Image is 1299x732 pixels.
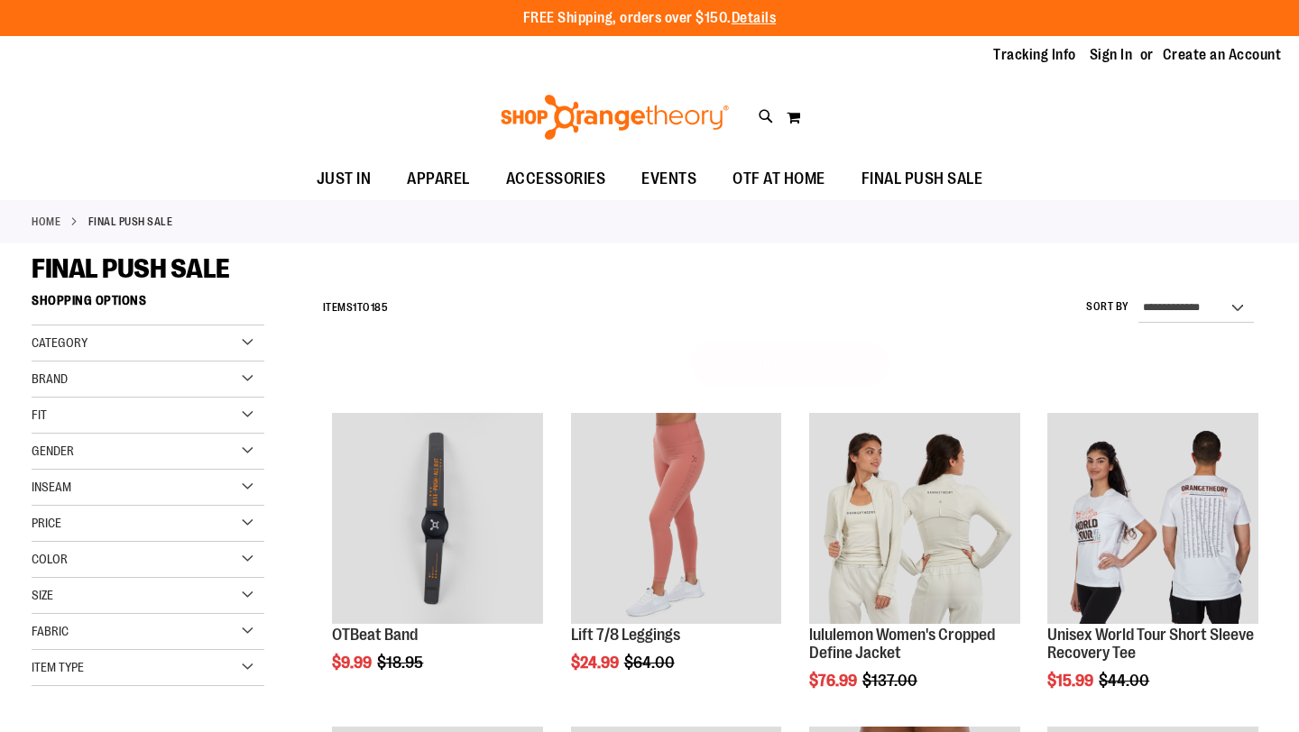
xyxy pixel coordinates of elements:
a: OTBeat Band [332,626,418,644]
a: APPAREL [389,159,488,200]
span: Fit [32,407,47,422]
strong: FINAL PUSH SALE [88,214,173,230]
a: Unisex World Tour Short Sleeve Recovery Tee [1047,626,1254,662]
a: Lift 7/8 Leggings [571,626,680,644]
div: product [562,404,791,718]
img: Shop Orangetheory [498,95,732,140]
span: Price [32,516,61,530]
button: Load previous items [691,341,889,386]
span: $9.99 [332,654,374,672]
span: $15.99 [1047,672,1096,690]
span: $18.95 [377,654,426,672]
a: Tracking Info [993,45,1076,65]
a: Sign In [1090,45,1133,65]
span: Color [32,552,68,566]
span: Load previous items [724,354,856,372]
a: Product image for Unisex World Tour Short Sleeve Recovery Tee [1047,413,1258,627]
span: FINAL PUSH SALE [861,159,983,199]
div: product [323,404,552,718]
a: EVENTS [623,159,714,200]
img: Product image for Unisex World Tour Short Sleeve Recovery Tee [1047,413,1258,624]
a: Details [732,10,777,26]
span: $64.00 [624,654,677,672]
strong: Shopping Options [32,285,264,325]
a: Product image for lululemon Define Jacket Cropped [809,413,1020,627]
span: OTF AT HOME [732,159,825,199]
span: Inseam [32,480,71,494]
span: $24.99 [571,654,622,672]
span: Item Type [32,660,84,674]
span: Size [32,588,53,602]
label: Sort By [1086,299,1129,315]
a: ACCESSORIES [488,159,624,200]
span: ACCESSORIES [506,159,606,199]
span: APPAREL [407,159,470,199]
span: JUST IN [317,159,372,199]
img: OTBeat Band [332,413,543,624]
h2: Items to [323,294,389,322]
img: Product image for Lift 7/8 Leggings [571,413,782,624]
a: FINAL PUSH SALE [843,159,1001,199]
span: 185 [371,301,389,314]
a: OTF AT HOME [714,159,843,200]
span: FINAL PUSH SALE [32,253,230,284]
a: JUST IN [299,159,390,200]
span: 1 [353,301,357,314]
a: Product image for Lift 7/8 Leggings [571,413,782,627]
a: Home [32,214,60,230]
img: Product image for lululemon Define Jacket Cropped [809,413,1020,624]
span: $44.00 [1099,672,1152,690]
span: $137.00 [862,672,920,690]
span: Brand [32,371,68,386]
p: FREE Shipping, orders over $150. [523,8,777,29]
a: OTBeat Band [332,413,543,627]
a: Create an Account [1163,45,1282,65]
span: Fabric [32,624,69,638]
span: Category [32,335,88,350]
a: lululemon Women's Cropped Define Jacket [809,626,995,662]
span: EVENTS [641,159,696,199]
span: $76.99 [809,672,860,690]
span: Gender [32,444,74,458]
